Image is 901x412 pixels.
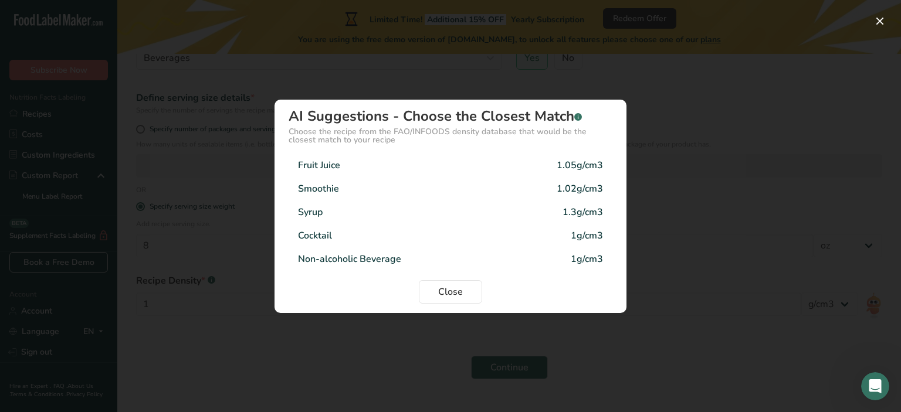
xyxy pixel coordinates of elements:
[57,15,146,26] p: The team can also help
[57,6,72,15] h1: LIA
[9,288,225,315] div: Rachelle says…
[52,248,216,271] div: I received your email, thank you! I will review and reply shortly
[298,229,332,243] div: Cocktail
[33,6,52,25] img: Profile image for LIA
[557,182,603,196] div: 1.02g/cm3
[9,241,225,288] div: PBT says…
[289,128,612,144] div: Choose the recipe from the FAO/INFOODS density database that would be the closest match to your r...
[8,5,30,27] button: go back
[106,106,216,118] div: ok great! I'd like to do that
[9,134,225,215] div: Rachelle says…
[419,280,482,304] button: Close
[9,215,225,242] div: PBT says…
[9,64,225,100] div: Rachelle says…
[9,288,119,314] div: You’re most welcome!
[19,141,183,199] div: Great, [PERSON_NAME]! I look forward to working with you. I will send the signed NDA along with a...
[9,64,90,90] div: That is correct!
[9,315,225,350] div: Rachelle says…
[298,205,323,219] div: Syrup
[861,372,889,400] iframe: Intercom live chat
[9,99,225,134] div: PBT says…
[571,252,603,266] div: 1g/cm3
[157,222,216,234] div: thanks, will do
[557,158,603,172] div: 1.05g/cm3
[19,71,81,83] div: That is correct!
[298,182,339,196] div: Smoothie
[571,229,603,243] div: 1g/cm3
[563,205,603,219] div: 1.3g/cm3
[206,5,227,26] div: Close
[147,215,225,241] div: thanks, will do
[9,134,192,206] div: Great, [PERSON_NAME]! I look forward to working with you. I will send the signed NDA along with a...
[184,5,206,27] button: Home
[298,158,340,172] div: Fruit Juice
[289,109,612,123] div: AI Suggestions - Choose the Closest Match
[19,295,110,307] div: You’re most welcome!
[298,252,401,266] div: Non-alcoholic Beverage
[438,285,463,299] span: Close
[9,6,225,64] div: PBT says…
[97,99,225,125] div: ok great! I'd like to do that
[42,241,225,278] div: I received your email, thank you! I will review and reply shortly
